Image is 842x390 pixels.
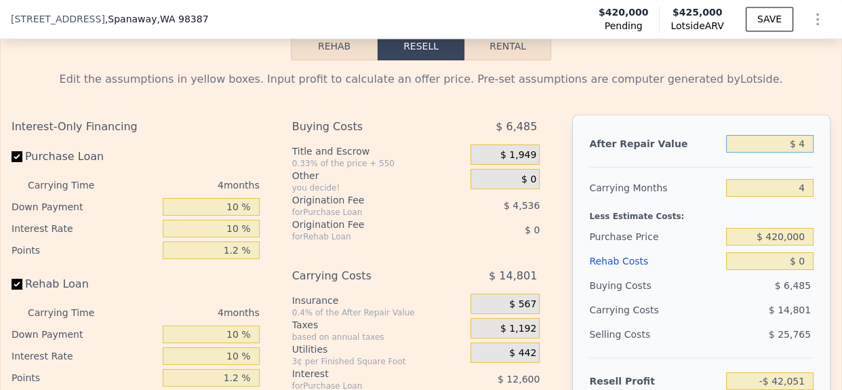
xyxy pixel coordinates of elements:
span: $ 1,949 [500,149,536,161]
div: Purchase Price [589,225,721,249]
span: $ 25,765 [769,329,811,340]
span: Pending [605,19,643,33]
div: Points [12,239,157,261]
span: $ 0 [525,225,540,235]
div: for Rehab Loan [292,231,438,242]
label: Purchase Loan [12,144,157,169]
div: Edit the assumptions in yellow boxes. Input profit to calculate an offer price. Pre-set assumptio... [12,71,830,87]
span: $ 567 [509,298,536,311]
span: $ 14,801 [769,305,811,315]
div: Carrying Costs [589,298,670,322]
span: $ 6,485 [496,115,537,139]
div: Utilities [292,343,465,356]
button: SAVE [746,7,793,31]
div: 4 months [118,302,260,324]
span: $ 14,801 [489,264,537,288]
button: Resell [378,32,464,60]
span: $ 442 [509,347,536,359]
div: Origination Fee [292,218,438,231]
div: 0.33% of the price + 550 [292,158,465,169]
div: Interest-Only Financing [12,115,260,139]
div: 0.4% of the After Repair Value [292,307,465,318]
button: Rental [464,32,551,60]
span: $ 1,192 [500,323,536,335]
div: Carrying Costs [292,264,438,288]
div: 3¢ per Finished Square Foot [292,356,465,367]
span: [STREET_ADDRESS] [11,12,105,26]
div: Points [12,367,157,389]
button: Rehab [291,32,378,60]
div: Less Estimate Costs: [589,200,814,225]
span: $ 6,485 [775,280,811,291]
div: Interest [292,367,438,381]
div: Other [292,169,465,182]
div: Down Payment [12,196,157,218]
span: , WA 98387 [157,14,208,24]
span: $420,000 [599,5,649,19]
input: Purchase Loan [12,151,22,162]
div: 4 months [118,174,260,196]
input: Rehab Loan [12,279,22,290]
div: Down Payment [12,324,157,345]
label: Rehab Loan [12,272,157,296]
div: Carrying Time [28,174,113,196]
div: Carrying Time [28,302,113,324]
div: you decide! [292,182,465,193]
div: Carrying Months [589,176,721,200]
div: Origination Fee [292,193,438,207]
div: Buying Costs [589,273,721,298]
span: $425,000 [673,7,723,18]
div: Interest Rate [12,218,157,239]
span: $ 0 [521,174,536,186]
div: Insurance [292,294,465,307]
div: After Repair Value [589,132,721,156]
div: Rehab Costs [589,249,721,273]
div: Selling Costs [589,322,721,347]
div: based on annual taxes [292,332,465,343]
div: for Purchase Loan [292,207,438,218]
div: Title and Escrow [292,144,465,158]
div: Buying Costs [292,115,438,139]
div: Taxes [292,318,465,332]
div: Interest Rate [12,345,157,367]
span: $ 12,600 [498,374,540,385]
span: Lotside ARV [670,19,723,33]
button: Show Options [804,5,831,33]
span: $ 4,536 [504,200,540,211]
span: , Spanaway [105,12,209,26]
